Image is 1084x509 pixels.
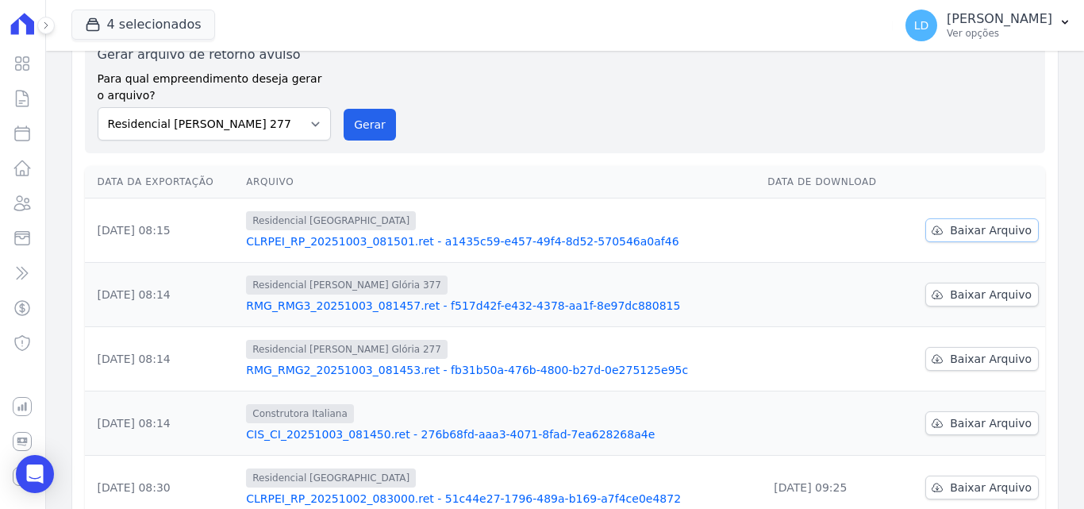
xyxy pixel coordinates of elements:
span: Baixar Arquivo [950,287,1032,303]
a: Baixar Arquivo [925,476,1039,499]
a: CIS_CI_20251003_081450.ret - 276b68fd-aaa3-4071-8fad-7ea628268a4e [246,426,755,442]
td: [DATE] 08:15 [85,199,240,263]
a: Baixar Arquivo [925,218,1039,242]
span: Residencial [PERSON_NAME] Glória 377 [246,276,448,295]
span: LD [914,20,929,31]
a: CLRPEI_RP_20251002_083000.ret - 51c44e27-1796-489a-b169-a7f4ce0e4872 [246,491,755,507]
th: Data da Exportação [85,166,240,199]
a: RMG_RMG3_20251003_081457.ret - f517d42f-e432-4378-aa1f-8e97dc880815 [246,298,755,314]
th: Data de Download [761,166,901,199]
a: Baixar Arquivo [925,283,1039,307]
button: Gerar [344,109,396,141]
span: Construtora Italiana [246,404,354,423]
a: Baixar Arquivo [925,411,1039,435]
button: 4 selecionados [71,10,215,40]
div: Open Intercom Messenger [16,455,54,493]
button: LD [PERSON_NAME] Ver opções [893,3,1084,48]
a: RMG_RMG2_20251003_081453.ret - fb31b50a-476b-4800-b27d-0e275125e95c [246,362,755,378]
th: Arquivo [240,166,761,199]
td: [DATE] 08:14 [85,327,240,391]
label: Gerar arquivo de retorno avulso [98,45,332,64]
span: Baixar Arquivo [950,415,1032,431]
span: Baixar Arquivo [950,351,1032,367]
td: [DATE] 08:14 [85,263,240,327]
a: CLRPEI_RP_20251003_081501.ret - a1435c59-e457-49f4-8d52-570546a0af46 [246,233,755,249]
p: Ver opções [947,27,1052,40]
td: [DATE] 08:14 [85,391,240,456]
span: Baixar Arquivo [950,480,1032,496]
span: Residencial [GEOGRAPHIC_DATA] [246,211,416,230]
p: [PERSON_NAME] [947,11,1052,27]
span: Baixar Arquivo [950,222,1032,238]
label: Para qual empreendimento deseja gerar o arquivo? [98,64,332,104]
span: Residencial [PERSON_NAME] Glória 277 [246,340,448,359]
span: Residencial [GEOGRAPHIC_DATA] [246,469,416,488]
a: Baixar Arquivo [925,347,1039,371]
